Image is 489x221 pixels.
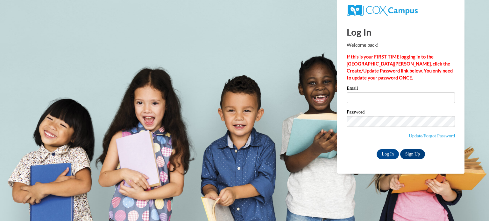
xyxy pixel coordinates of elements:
[347,54,453,80] strong: If this is your FIRST TIME logging in to the [GEOGRAPHIC_DATA][PERSON_NAME], click the Create/Upd...
[347,7,418,13] a: COX Campus
[377,149,399,159] input: Log In
[347,86,455,92] label: Email
[409,133,455,138] a: Update/Forgot Password
[347,25,455,38] h1: Log In
[347,110,455,116] label: Password
[347,42,455,49] p: Welcome back!
[347,5,418,16] img: COX Campus
[400,149,425,159] a: Sign Up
